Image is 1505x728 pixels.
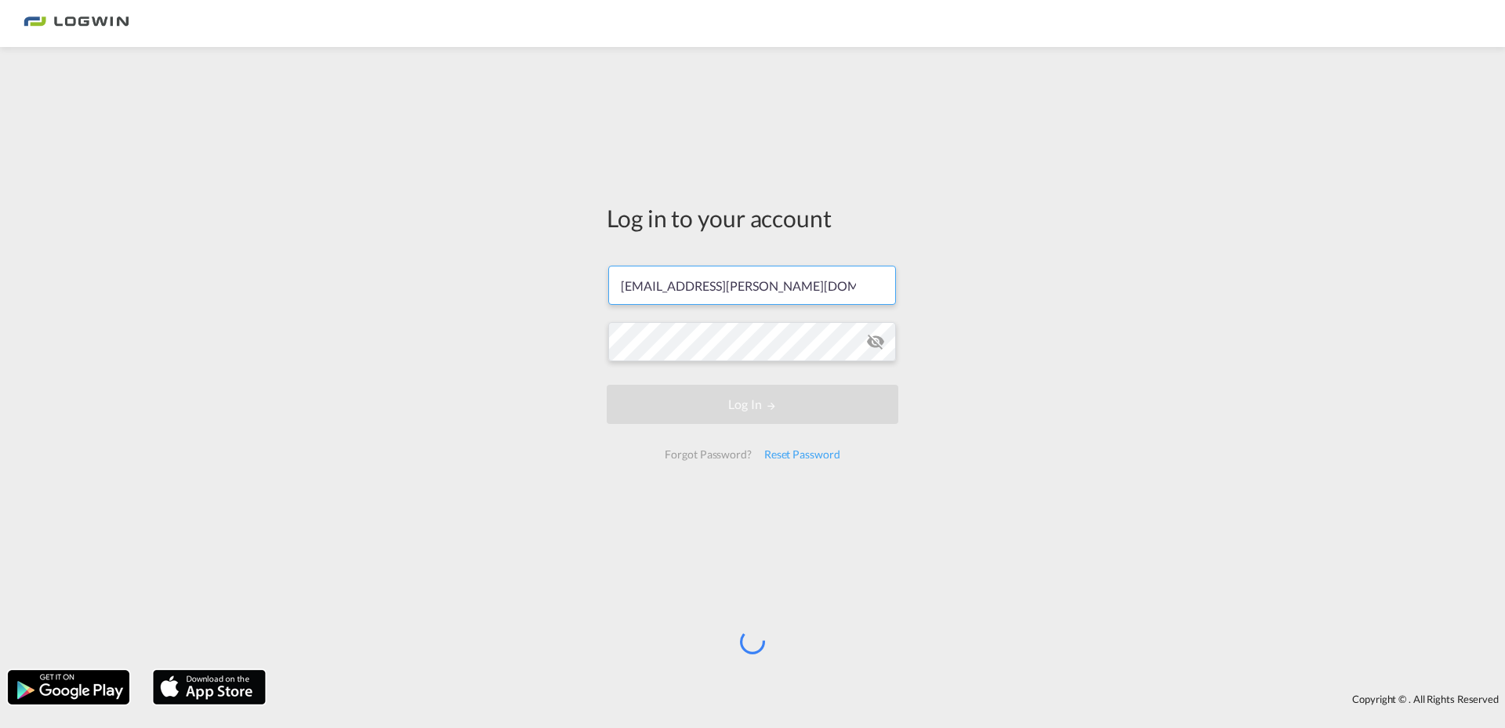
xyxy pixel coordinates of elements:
[658,440,757,469] div: Forgot Password?
[24,6,129,42] img: bc73a0e0d8c111efacd525e4c8ad7d32.png
[607,385,898,424] button: LOGIN
[607,201,898,234] div: Log in to your account
[151,668,267,706] img: apple.png
[6,668,131,706] img: google.png
[608,266,896,305] input: Enter email/phone number
[758,440,847,469] div: Reset Password
[866,332,885,351] md-icon: icon-eye-off
[274,686,1505,712] div: Copyright © . All Rights Reserved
